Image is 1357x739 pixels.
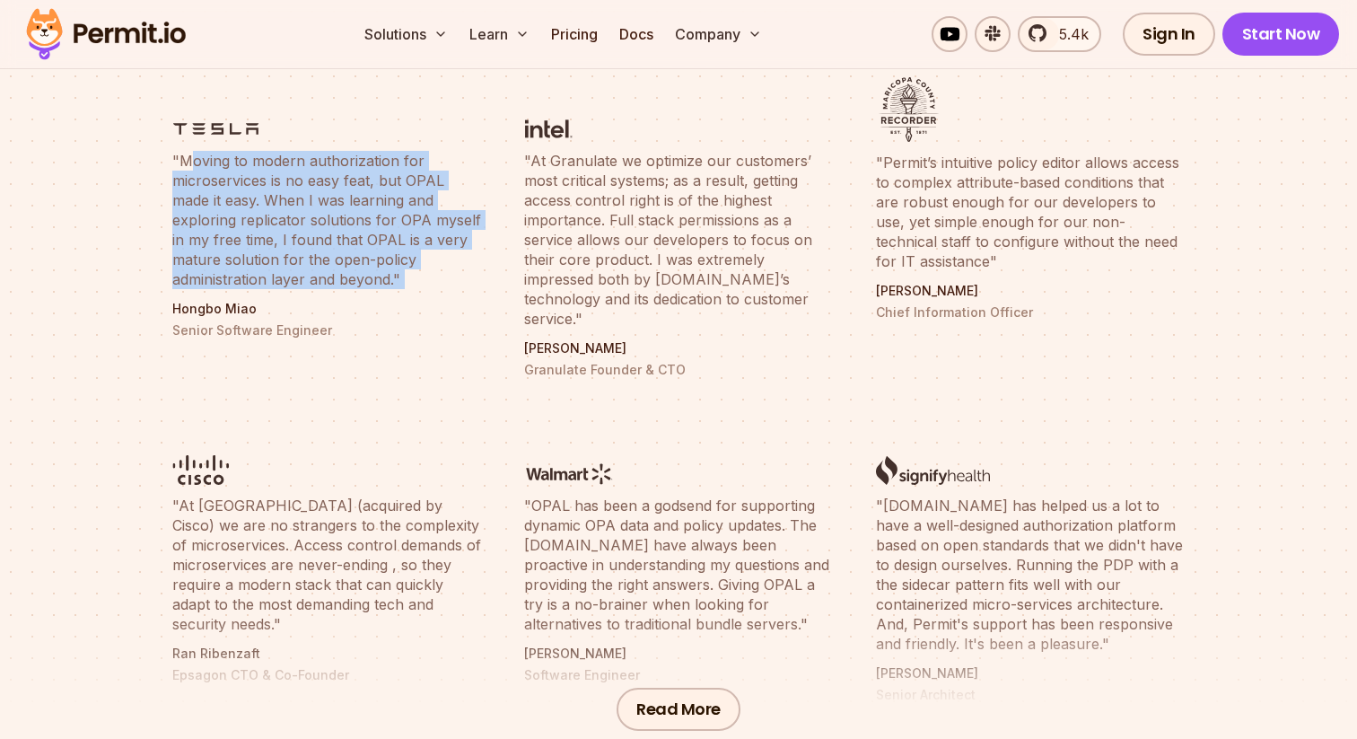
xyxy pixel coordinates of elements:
[172,455,229,485] img: logo
[876,304,1185,321] p: Chief Information Officer
[524,118,573,140] img: logo
[18,4,194,65] img: Permit logo
[462,16,537,52] button: Learn
[612,16,661,52] a: Docs
[876,496,1185,654] blockquote: "[DOMAIN_NAME] has helped us a lot to have a well-designed authorization platform based on open s...
[617,688,740,731] button: Read More
[876,153,1185,271] blockquote: "Permit’s intuitive policy editor allows access to complex attribute-based conditions that are ro...
[1123,13,1215,56] a: Sign In
[876,455,990,485] img: logo
[1018,16,1101,52] a: 5.4k
[172,300,481,318] p: Hongbo Miao
[524,361,833,379] p: Granulate Founder & CTO
[524,339,833,357] p: [PERSON_NAME]
[544,16,605,52] a: Pricing
[172,151,481,289] blockquote: "Moving to modern authorization for microservices is no easy feat, but OPAL made it easy. When I ...
[876,77,941,142] img: logo
[1222,13,1340,56] a: Start Now
[1048,23,1089,45] span: 5.4k
[357,16,455,52] button: Solutions
[524,462,615,485] img: logo
[172,321,481,339] p: Senior Software Engineer
[524,151,833,329] blockquote: "At Granulate we optimize our customers’ most critical systems; as a result, getting access contr...
[668,16,769,52] button: Company
[172,496,481,634] blockquote: "At [GEOGRAPHIC_DATA] (acquired by Cisco) we are no strangers to the complexity of microservices....
[172,118,259,140] img: logo
[524,496,833,634] blockquote: "OPAL has been a godsend for supporting dynamic OPA data and policy updates. The [DOMAIN_NAME] ha...
[876,282,1185,300] p: [PERSON_NAME]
